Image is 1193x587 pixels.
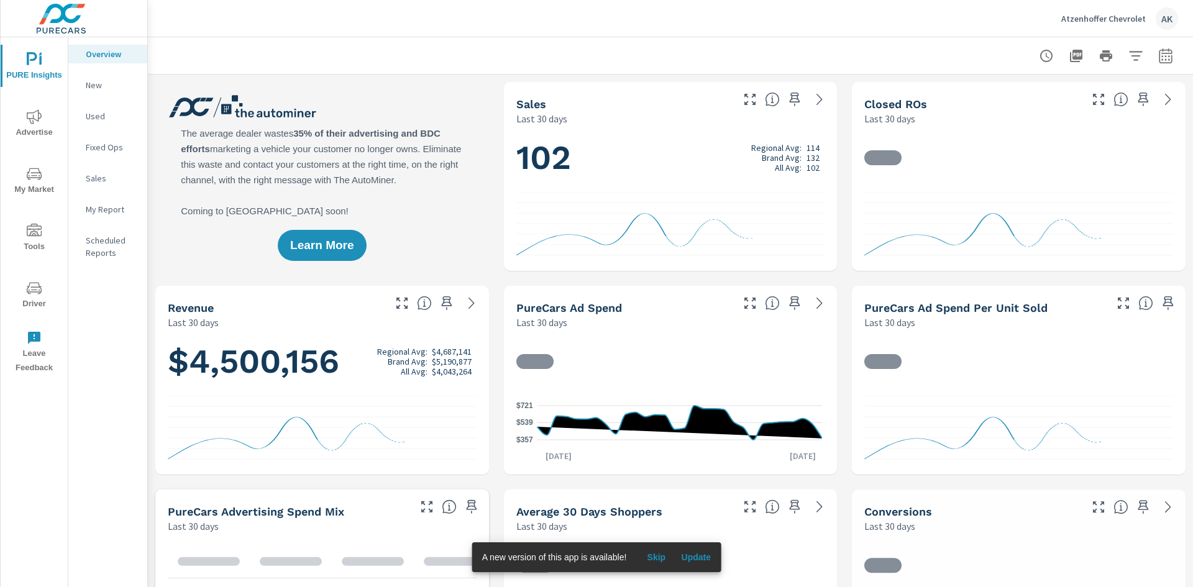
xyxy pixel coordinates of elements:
[4,224,64,254] span: Tools
[516,519,567,534] p: Last 30 days
[765,499,780,514] span: A rolling 30 day total of daily Shoppers on the dealership website, averaged over the selected da...
[516,301,622,314] h5: PureCars Ad Spend
[810,89,830,109] a: See more details in report
[4,109,64,140] span: Advertise
[68,76,147,94] div: New
[1113,499,1128,514] span: The number of dealer-specified goals completed by a visitor. [Source: This data is provided by th...
[1158,293,1178,313] span: Save this to your personalized report
[740,293,760,313] button: Make Fullscreen
[1138,296,1153,311] span: Average cost of advertising per each vehicle sold at the dealer over the selected date range. The...
[1156,7,1178,30] div: AK
[676,547,716,567] button: Update
[442,499,457,514] span: This table looks at how you compare to the amount of budget you spend per channel as opposed to y...
[168,301,214,314] h5: Revenue
[1089,497,1108,517] button: Make Fullscreen
[864,301,1048,314] h5: PureCars Ad Spend Per Unit Sold
[864,315,915,330] p: Last 30 days
[785,89,805,109] span: Save this to your personalized report
[785,293,805,313] span: Save this to your personalized report
[432,366,472,376] p: $4,043,264
[437,293,457,313] span: Save this to your personalized report
[740,497,760,517] button: Make Fullscreen
[168,315,219,330] p: Last 30 days
[168,519,219,534] p: Last 30 days
[417,296,432,311] span: Total sales revenue over the selected date range. [Source: This data is sourced from the dealer’s...
[537,450,580,462] p: [DATE]
[4,281,64,311] span: Driver
[1153,43,1178,68] button: Select Date Range
[4,52,64,83] span: PURE Insights
[516,98,546,111] h5: Sales
[864,111,915,126] p: Last 30 days
[462,497,482,517] span: Save this to your personalized report
[482,552,627,562] span: A new version of this app is available!
[168,340,477,383] h1: $4,500,156
[751,143,802,153] p: Regional Avg:
[388,357,427,366] p: Brand Avg:
[807,143,820,153] p: 114
[516,419,533,427] text: $539
[278,230,366,261] button: Learn More
[516,137,825,179] h1: 102
[290,240,354,251] span: Learn More
[516,111,567,126] p: Last 30 days
[86,79,137,91] p: New
[392,293,412,313] button: Make Fullscreen
[1113,293,1133,313] button: Make Fullscreen
[864,519,915,534] p: Last 30 days
[516,435,533,444] text: $357
[377,347,427,357] p: Regional Avg:
[86,48,137,60] p: Overview
[807,153,820,163] p: 132
[1064,43,1089,68] button: "Export Report to PDF"
[781,450,825,462] p: [DATE]
[68,45,147,63] div: Overview
[68,200,147,219] div: My Report
[1123,43,1148,68] button: Apply Filters
[462,293,482,313] a: See more details in report
[68,231,147,262] div: Scheduled Reports
[785,497,805,517] span: Save this to your personalized report
[86,141,137,153] p: Fixed Ops
[1094,43,1118,68] button: Print Report
[516,315,567,330] p: Last 30 days
[765,92,780,107] span: Number of vehicles sold by the dealership over the selected date range. [Source: This data is sou...
[86,203,137,216] p: My Report
[86,234,137,259] p: Scheduled Reports
[68,138,147,157] div: Fixed Ops
[1133,89,1153,109] span: Save this to your personalized report
[1158,89,1178,109] a: See more details in report
[68,107,147,125] div: Used
[864,98,927,111] h5: Closed ROs
[864,505,932,518] h5: Conversions
[68,169,147,188] div: Sales
[636,547,676,567] button: Skip
[86,110,137,122] p: Used
[1113,92,1128,107] span: Number of Repair Orders Closed by the selected dealership group over the selected time range. [So...
[417,497,437,517] button: Make Fullscreen
[810,293,830,313] a: See more details in report
[432,357,472,366] p: $5,190,877
[516,505,662,518] h5: Average 30 Days Shoppers
[681,552,711,563] span: Update
[1,37,68,380] div: nav menu
[807,163,820,173] p: 102
[775,163,802,173] p: All Avg:
[810,497,830,517] a: See more details in report
[86,172,137,184] p: Sales
[1089,89,1108,109] button: Make Fullscreen
[4,166,64,197] span: My Market
[401,366,427,376] p: All Avg:
[4,330,64,375] span: Leave Feedback
[1061,13,1146,24] p: Atzenhoffer Chevrolet
[762,153,802,163] p: Brand Avg:
[641,552,671,563] span: Skip
[432,347,472,357] p: $4,687,141
[765,296,780,311] span: Total cost of media for all PureCars channels for the selected dealership group over the selected...
[1158,497,1178,517] a: See more details in report
[1133,497,1153,517] span: Save this to your personalized report
[516,401,533,410] text: $721
[740,89,760,109] button: Make Fullscreen
[168,505,344,518] h5: PureCars Advertising Spend Mix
